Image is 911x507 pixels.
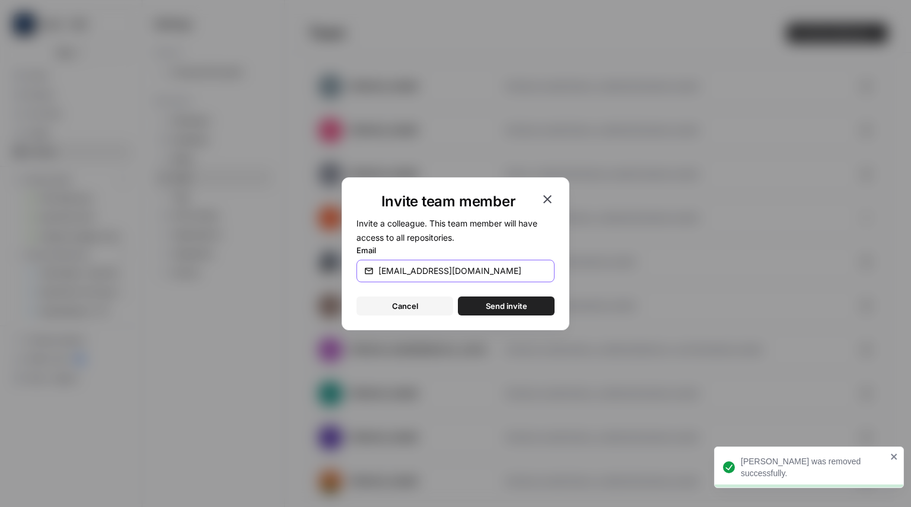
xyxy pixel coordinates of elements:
[378,265,547,277] input: email@company.com
[392,300,418,312] span: Cancel
[356,244,555,256] label: Email
[458,296,555,315] button: Send invite
[356,218,537,243] span: Invite a colleague. This team member will have access to all repositories.
[356,192,540,211] h1: Invite team member
[890,452,899,461] button: close
[356,296,453,315] button: Cancel
[741,455,887,479] div: [PERSON_NAME] was removed successfully.
[486,300,527,312] span: Send invite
